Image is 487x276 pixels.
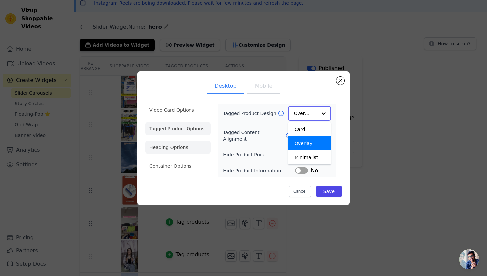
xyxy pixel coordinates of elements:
[207,79,244,94] button: Desktop
[289,186,311,197] button: Cancel
[459,249,479,269] div: Open chat
[336,77,344,85] button: Close modal
[288,150,331,164] div: Minimalist
[223,129,285,142] label: Tagged Content Alignment
[247,79,280,94] button: Mobile
[223,151,295,158] label: Hide Product Price
[145,103,211,117] li: Video Card Options
[145,122,211,135] li: Tagged Product Options
[316,186,342,197] button: Save
[311,167,318,174] span: No
[288,122,331,136] div: Card
[145,159,211,172] li: Container Options
[145,141,211,154] li: Heading Options
[288,136,331,150] div: Overlay
[223,110,277,117] label: Tagged Product Design
[223,167,295,174] label: Hide Product Information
